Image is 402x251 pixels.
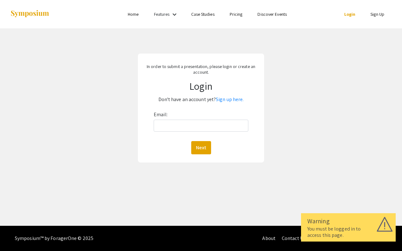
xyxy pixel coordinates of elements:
p: Don't have an account yet? [142,94,260,105]
h1: Login [142,80,260,92]
a: Home [128,11,139,17]
a: Discover Events [257,11,287,17]
div: You must be logged in to access this page. [307,226,389,238]
mat-icon: Expand Features list [171,11,178,18]
div: Warning [307,216,389,226]
a: Pricing [230,11,243,17]
a: Features [154,11,170,17]
a: Sign up here. [216,96,244,103]
p: In order to submit a presentation, please login or create an account. [142,64,260,75]
img: Symposium by ForagerOne [10,10,50,18]
a: Login [344,11,356,17]
a: Contact Us [282,235,305,242]
a: Case Studies [191,11,215,17]
label: Email: [154,110,168,120]
button: Next [191,141,211,154]
div: Symposium™ by ForagerOne © 2025 [15,226,93,251]
a: Sign Up [370,11,384,17]
a: About [262,235,275,242]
